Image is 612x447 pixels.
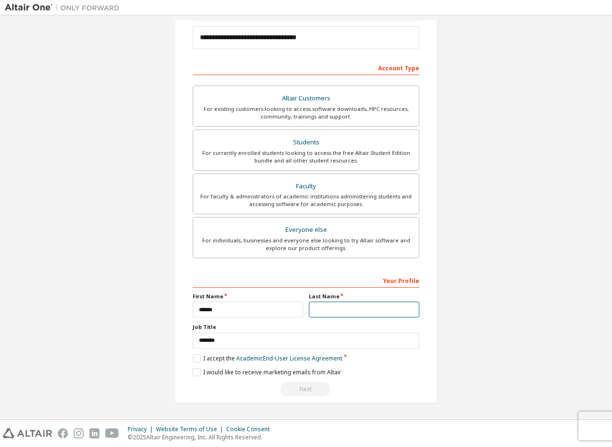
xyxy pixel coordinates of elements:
div: Altair Customers [199,92,413,105]
div: Everyone else [199,223,413,237]
div: Email already exists [193,382,419,396]
div: For currently enrolled students looking to access the free Altair Student Edition bundle and all ... [199,149,413,164]
div: For individuals, businesses and everyone else looking to try Altair software and explore our prod... [199,237,413,252]
div: Students [199,136,413,149]
label: First Name [193,293,303,300]
label: I would like to receive marketing emails from Altair [193,368,341,376]
img: Altair One [5,3,124,12]
div: Your Profile [193,273,419,288]
div: Website Terms of Use [156,425,226,433]
div: Faculty [199,180,413,193]
div: For existing customers looking to access software downloads, HPC resources, community, trainings ... [199,105,413,120]
img: youtube.svg [105,428,119,438]
img: instagram.svg [74,428,84,438]
label: Last Name [309,293,419,300]
img: linkedin.svg [89,428,99,438]
div: Account Type [193,60,419,75]
label: Job Title [193,323,419,331]
div: For faculty & administrators of academic institutions administering students and accessing softwa... [199,193,413,208]
div: Privacy [128,425,156,433]
img: facebook.svg [58,428,68,438]
label: I accept the [193,354,342,362]
div: Cookie Consent [226,425,275,433]
p: © 2025 Altair Engineering, Inc. All Rights Reserved. [128,433,275,441]
img: altair_logo.svg [3,428,52,438]
a: Academic End-User License Agreement [236,354,342,362]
